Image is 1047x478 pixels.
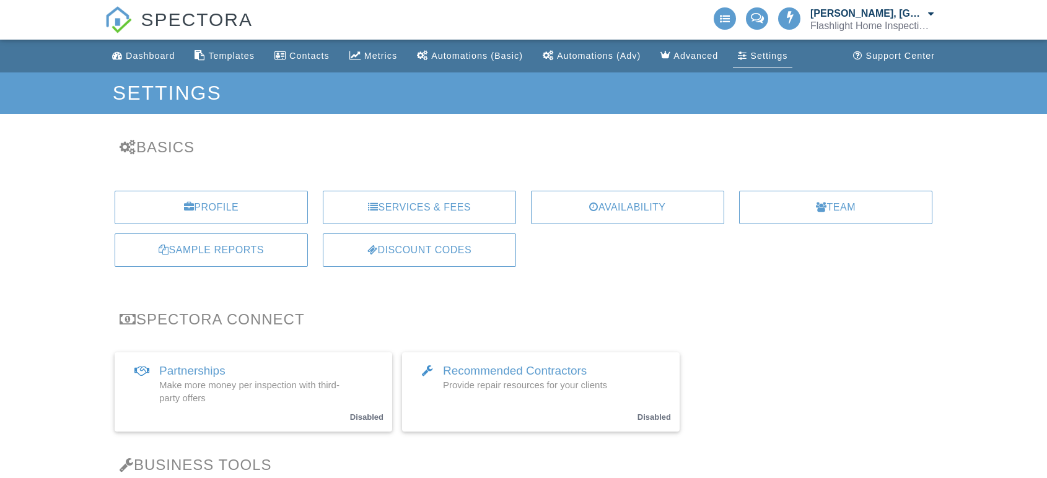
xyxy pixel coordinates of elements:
[350,412,383,422] small: Disabled
[115,352,392,432] a: Partnerships Make more money per inspection with third-party offers Disabled
[323,233,516,267] a: Discount Codes
[810,7,925,20] div: [PERSON_NAME], [GEOGRAPHIC_DATA]
[739,191,932,224] a: Team
[159,380,340,403] span: Make more money per inspection with third-party offers
[190,45,260,67] a: Templates
[655,45,723,67] a: Advanced
[865,51,935,61] div: Support Center
[750,51,787,61] div: Settings
[412,45,528,67] a: Automations (Basic)
[269,45,335,67] a: Contacts
[431,51,523,61] div: Automations (Basic)
[673,51,718,61] div: Advanced
[557,51,641,61] div: Automations (Adv)
[120,456,927,473] h3: Business Tools
[402,352,680,432] a: Recommended Contractors Provide repair resources for your clients Disabled
[323,191,516,224] a: Services & Fees
[637,412,671,422] small: Disabled
[105,6,132,33] img: The Best Home Inspection Software - Spectora
[120,139,927,155] h3: Basics
[531,191,724,224] a: Availability
[443,364,587,377] span: Recommended Contractors
[115,191,308,224] a: Profile
[810,20,934,32] div: Flashlight Home Inspection, LLC.
[443,380,607,390] span: Provide repair resources for your clients
[364,51,397,61] div: Metrics
[344,45,402,67] a: Metrics
[159,364,226,377] span: Partnerships
[107,45,180,67] a: Dashboard
[113,82,934,104] h1: Settings
[115,233,308,267] a: Sample Reports
[289,51,330,61] div: Contacts
[538,45,646,67] a: Automations (Advanced)
[208,51,255,61] div: Templates
[733,45,792,67] a: Settings
[848,45,940,67] a: Support Center
[141,6,253,32] span: SPECTORA
[120,311,927,328] h3: Spectora Connect
[126,51,175,61] div: Dashboard
[105,19,253,41] a: SPECTORA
